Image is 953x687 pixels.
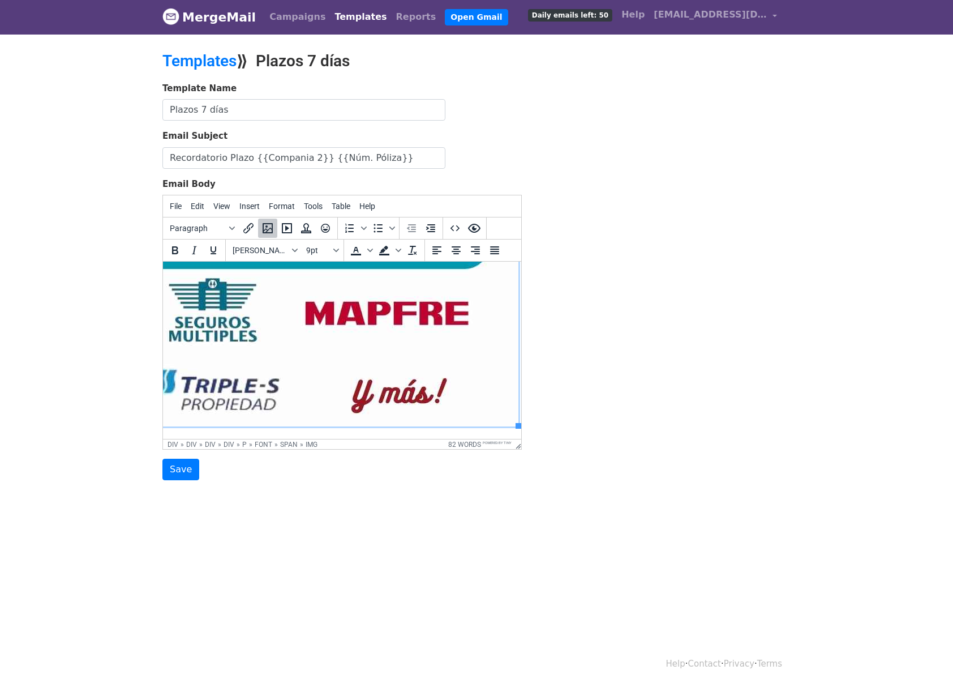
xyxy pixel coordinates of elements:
[688,659,721,669] a: Contact
[239,202,260,211] span: Insert
[181,441,184,449] div: »
[466,241,485,260] button: Align right
[162,459,199,480] input: Save
[445,219,465,238] button: Source code
[666,659,685,669] a: Help
[448,441,481,449] button: 82 words
[392,6,441,28] a: Reports
[421,219,440,238] button: Increase indent
[617,3,649,26] a: Help
[483,441,512,445] a: Powered by Tiny
[306,441,317,449] div: img
[237,441,240,449] div: »
[224,441,234,449] div: div
[485,241,504,260] button: Justify
[233,246,288,255] span: [PERSON_NAME],sans-serif
[512,439,521,449] div: Resize
[239,219,258,238] button: Insert/edit link
[330,6,391,28] a: Templates
[191,202,204,211] span: Edit
[402,219,421,238] button: Decrease indent
[170,202,182,211] span: File
[757,659,782,669] a: Terms
[346,241,375,260] div: Text color
[228,241,302,260] button: Fonts
[162,52,237,70] a: Templates
[274,441,278,449] div: »
[265,6,330,28] a: Campaigns
[654,8,767,22] span: [EMAIL_ADDRESS][DOMAIN_NAME]
[896,633,953,687] iframe: Chat Widget
[304,202,323,211] span: Tools
[528,9,612,22] span: Daily emails left: 50
[205,441,216,449] div: div
[724,659,754,669] a: Privacy
[359,202,375,211] span: Help
[445,9,508,25] a: Open Gmail
[316,219,335,238] button: Emoticons
[403,241,422,260] button: Clear formatting
[332,202,350,211] span: Table
[204,241,223,260] button: Underline
[162,178,216,191] label: Email Body
[242,441,247,449] div: p
[277,219,297,238] button: Insert/edit media
[170,224,225,233] span: Paragraph
[213,202,230,211] span: View
[340,219,368,238] div: Numbered list
[184,241,204,260] button: Italic
[249,441,252,449] div: »
[368,219,397,238] div: Bullet list
[258,219,277,238] button: Insert/edit image
[255,441,272,449] div: font
[162,5,256,29] a: MergeMail
[302,241,341,260] button: Font sizes
[165,219,239,238] button: Blocks
[280,441,298,449] div: span
[162,130,227,143] label: Email Subject
[186,441,197,449] div: div
[375,241,403,260] div: Background color
[649,3,782,30] a: [EMAIL_ADDRESS][DOMAIN_NAME]
[163,262,521,439] iframe: Rich Text Area. Press ALT-0 for help.
[300,441,303,449] div: »
[465,219,484,238] button: Preview
[162,52,576,71] h2: ⟫ Plazos 7 días
[165,241,184,260] button: Bold
[162,82,237,95] label: Template Name
[427,241,447,260] button: Align left
[297,219,316,238] button: Insert template
[218,441,221,449] div: »
[269,202,295,211] span: Format
[523,3,617,26] a: Daily emails left: 50
[162,8,179,25] img: MergeMail logo
[447,241,466,260] button: Align center
[199,441,203,449] div: »
[306,246,331,255] span: 9pt
[168,441,178,449] div: div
